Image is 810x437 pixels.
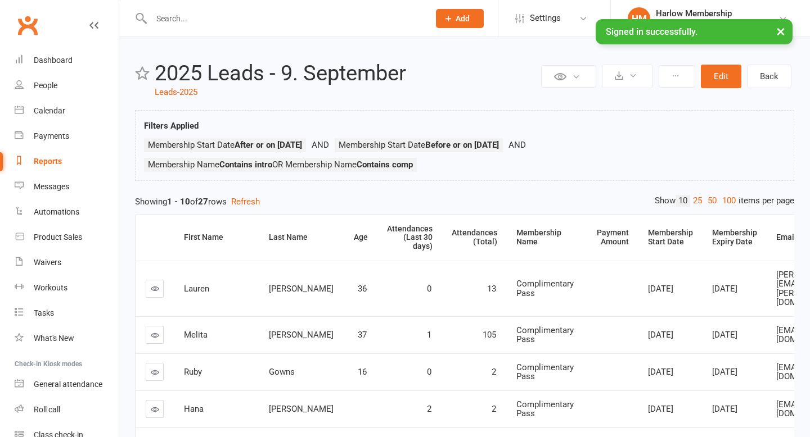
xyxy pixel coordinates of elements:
[15,225,119,250] a: Product Sales
[656,19,778,29] div: Harlow Hot Yoga, Pilates and Barre
[231,195,260,208] button: Refresh
[747,65,791,88] a: Back
[648,404,673,414] span: [DATE]
[712,404,737,414] span: [DATE]
[719,195,739,207] a: 100
[354,233,368,242] div: Age
[676,195,690,207] a: 10
[425,140,499,150] strong: Before or on [DATE]
[269,330,334,340] span: [PERSON_NAME]
[15,275,119,301] a: Workouts
[648,229,693,246] div: Membership Start Date
[269,233,335,242] div: Last Name
[655,195,794,207] div: Show items per page
[712,229,757,246] div: Membership Expiry Date
[530,6,561,31] span: Settings
[184,330,208,340] span: Melita
[34,207,79,216] div: Automations
[516,229,575,246] div: Membership Name
[648,367,673,377] span: [DATE]
[15,397,119,422] a: Roll call
[492,404,496,414] span: 2
[594,229,629,246] div: Payment Amount
[144,121,199,131] strong: Filters Applied
[184,367,202,377] span: Ruby
[516,325,574,345] span: Complimentary Pass
[516,399,574,419] span: Complimentary Pass
[155,87,197,97] a: Leads-2025
[516,362,574,382] span: Complimentary Pass
[427,284,431,294] span: 0
[705,195,719,207] a: 50
[358,284,367,294] span: 36
[516,279,574,298] span: Complimentary Pass
[15,372,119,397] a: General attendance kiosk mode
[339,140,499,150] span: Membership Start Date
[427,404,431,414] span: 2
[34,334,74,343] div: What's New
[34,405,60,414] div: Roll call
[606,26,697,37] span: Signed in successfully.
[483,330,496,340] span: 105
[148,160,272,170] span: Membership Name
[15,174,119,199] a: Messages
[34,233,82,242] div: Product Sales
[34,81,57,90] div: People
[235,140,302,150] strong: After or on [DATE]
[34,283,67,292] div: Workouts
[487,284,496,294] span: 13
[427,367,431,377] span: 0
[219,160,272,170] strong: Contains intro
[427,330,431,340] span: 1
[15,326,119,351] a: What's New
[15,73,119,98] a: People
[387,225,433,251] div: Attendances (Last 30 days)
[456,14,470,23] span: Add
[34,106,65,115] div: Calendar
[358,367,367,377] span: 16
[148,140,302,150] span: Membership Start Date
[358,330,367,340] span: 37
[198,197,208,207] strong: 27
[34,182,69,191] div: Messages
[15,149,119,174] a: Reports
[690,195,705,207] a: 25
[436,9,484,28] button: Add
[15,250,119,275] a: Waivers
[135,195,794,208] div: Showing of rows
[712,284,737,294] span: [DATE]
[184,404,204,414] span: Hana
[155,62,538,85] h2: 2025 Leads - 9. September
[34,56,73,65] div: Dashboard
[272,160,413,170] span: OR Membership Name
[184,284,209,294] span: Lauren
[15,48,119,73] a: Dashboard
[167,197,190,207] strong: 1 - 10
[712,330,737,340] span: [DATE]
[269,367,295,377] span: Gowns
[712,367,737,377] span: [DATE]
[15,199,119,225] a: Automations
[648,330,673,340] span: [DATE]
[184,233,250,242] div: First Name
[269,404,334,414] span: [PERSON_NAME]
[452,229,497,246] div: Attendances (Total)
[15,124,119,149] a: Payments
[34,380,102,389] div: General attendance
[34,131,69,140] div: Payments
[148,11,421,26] input: Search...
[15,301,119,326] a: Tasks
[492,367,496,377] span: 2
[656,8,778,19] div: Harlow Membership
[701,65,741,88] button: Edit
[34,258,61,267] div: Waivers
[357,160,413,170] strong: Contains comp
[269,284,334,294] span: [PERSON_NAME]
[648,284,673,294] span: [DATE]
[628,7,650,30] div: HM
[34,308,54,317] div: Tasks
[34,157,62,166] div: Reports
[771,19,791,43] button: ×
[13,11,42,39] a: Clubworx
[15,98,119,124] a: Calendar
